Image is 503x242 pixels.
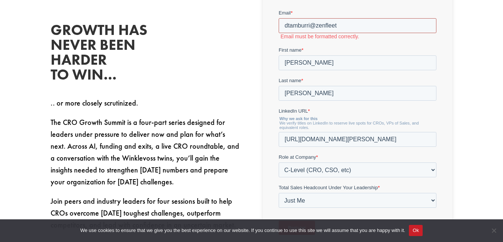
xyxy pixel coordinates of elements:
[51,117,239,187] span: The CRO Growth Summit is a four-part series designed for leaders under pressure to deliver now an...
[51,196,236,230] span: Join peers and industry leaders for four sessions built to help CROs overcome [DATE] toughest cha...
[51,23,162,86] h2: Growth has never been harder to win…
[409,225,423,236] button: Ok
[80,227,405,234] span: We use cookies to ensure that we give you the best experience on our website. If you continue to ...
[490,227,497,234] span: No
[51,98,138,108] span: .. or more closely scrutinized.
